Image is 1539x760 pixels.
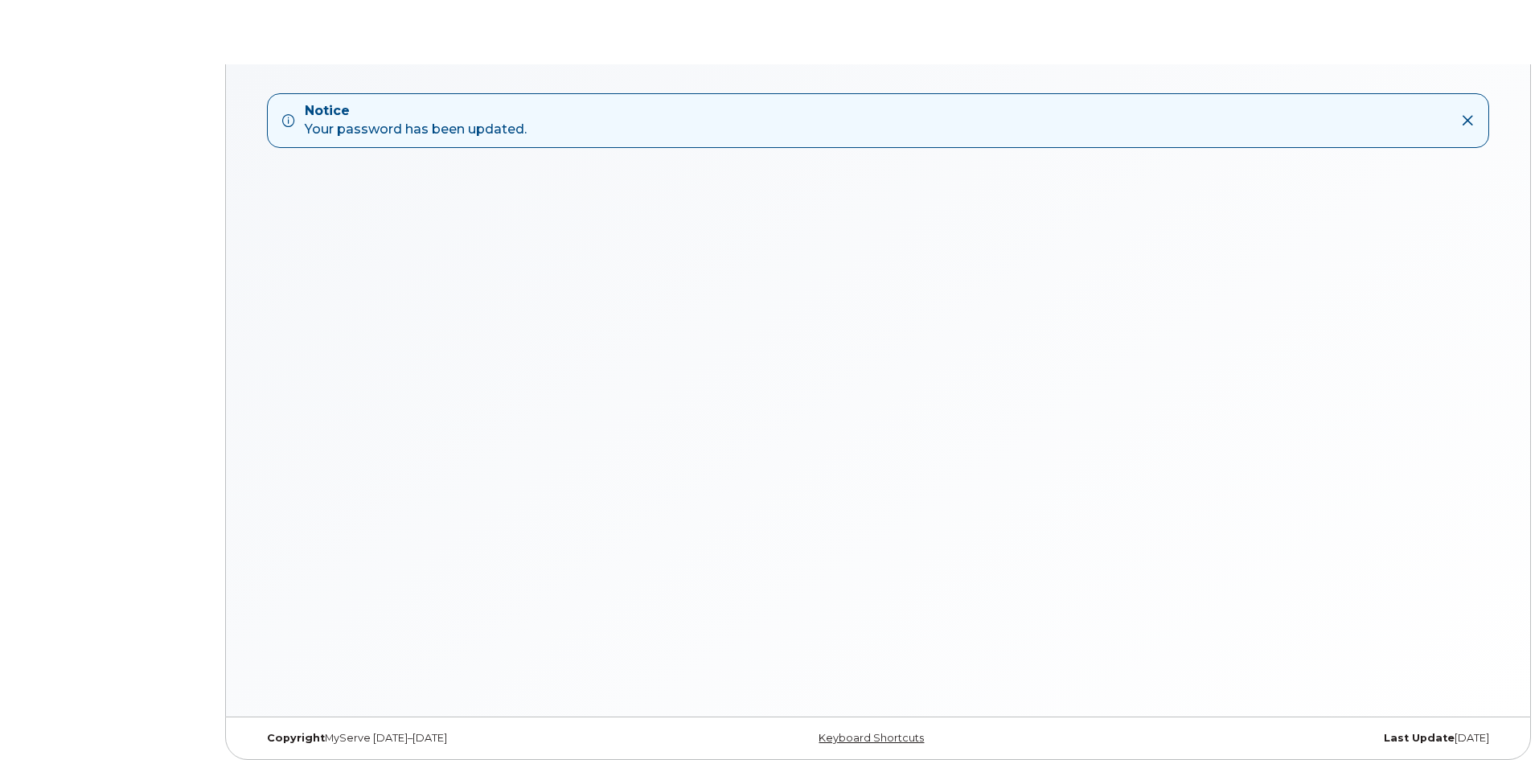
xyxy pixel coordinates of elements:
div: [DATE] [1086,732,1501,745]
strong: Last Update [1384,732,1455,744]
div: Your password has been updated. [305,102,527,139]
strong: Notice [305,102,527,121]
a: Keyboard Shortcuts [819,732,924,744]
div: MyServe [DATE]–[DATE] [255,732,671,745]
strong: Copyright [267,732,325,744]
